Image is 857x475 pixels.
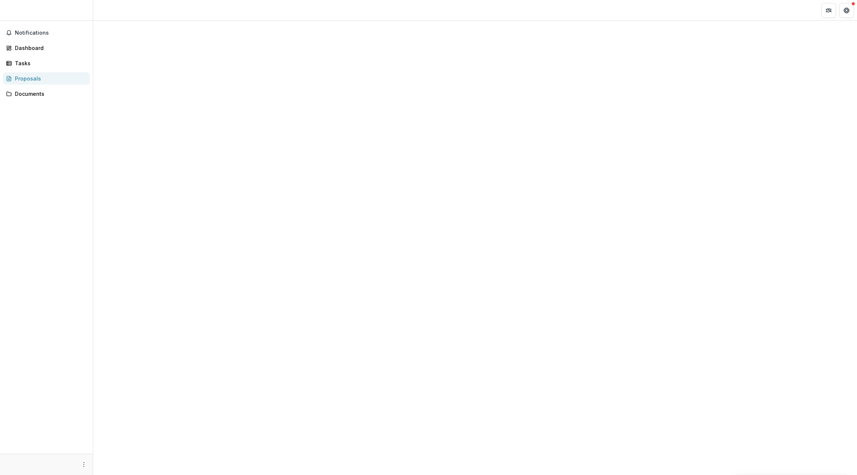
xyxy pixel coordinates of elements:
div: Dashboard [15,44,84,52]
button: Notifications [3,27,90,39]
div: Tasks [15,59,84,67]
a: Dashboard [3,42,90,54]
span: Notifications [15,30,87,36]
button: More [79,460,88,469]
button: Partners [821,3,836,18]
a: Proposals [3,72,90,85]
div: Documents [15,90,84,98]
a: Tasks [3,57,90,69]
a: Documents [3,88,90,100]
div: Proposals [15,75,84,82]
button: Get Help [839,3,854,18]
